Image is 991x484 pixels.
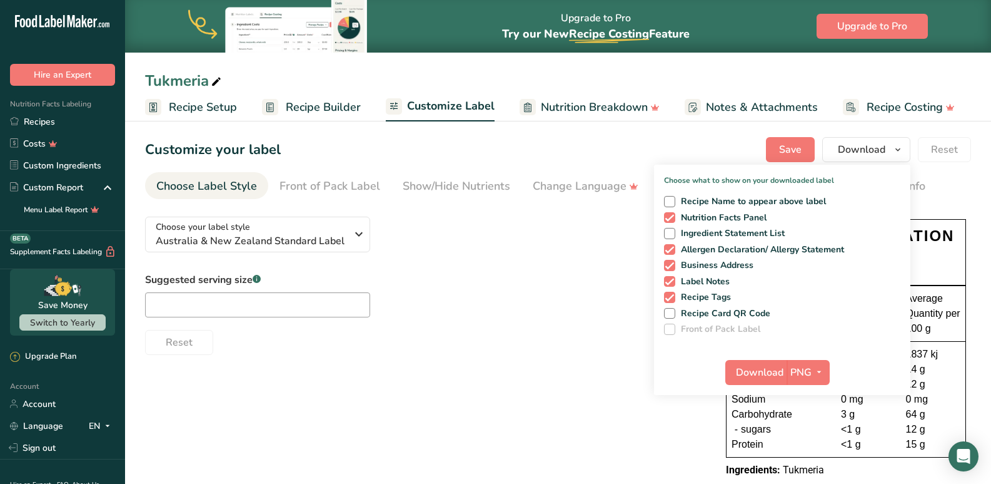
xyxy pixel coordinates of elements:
[30,317,95,329] span: Switch to Yearly
[931,142,958,157] span: Reset
[838,142,885,157] span: Download
[790,365,812,380] span: PNG
[732,392,765,407] span: Sodium
[906,347,961,362] div: 1837 kj
[10,415,63,437] a: Language
[145,70,224,92] div: Tukmeria
[569,26,649,41] span: Recipe Costing
[145,93,237,121] a: Recipe Setup
[286,99,361,116] span: Recipe Builder
[89,418,115,433] div: EN
[675,308,771,319] span: Recipe Card QR Code
[918,137,971,162] button: Reset
[675,276,730,287] span: Label Notes
[706,99,818,116] span: Notes & Attachments
[156,234,346,249] span: Australia & New Zealand Standard Label
[654,165,910,186] p: Choose what to show on your downloaded label
[841,437,896,452] div: <1 g
[906,422,961,437] div: 12 g
[906,392,961,407] div: 0 mg
[822,137,910,162] button: Download
[541,99,648,116] span: Nutrition Breakdown
[262,93,361,121] a: Recipe Builder
[736,365,783,380] span: Download
[403,178,510,195] div: Show/Hide Nutrients
[145,330,213,355] button: Reset
[725,360,787,385] button: Download
[867,99,943,116] span: Recipe Costing
[10,64,115,86] button: Hire an Expert
[675,292,732,303] span: Recipe Tags
[906,407,961,422] div: 64 g
[906,437,961,452] div: 15 g
[741,422,771,437] span: sugars
[19,314,106,331] button: Switch to Yearly
[817,14,928,39] button: Upgrade to Pro
[779,142,802,157] span: Save
[675,324,761,335] span: Front of Pack Label
[520,93,660,121] a: Nutrition Breakdown
[787,360,830,385] button: PNG
[841,392,896,407] div: 0 mg
[145,217,370,252] button: Choose your label style Australia & New Zealand Standard Label
[843,93,955,121] a: Recipe Costing
[675,260,754,271] span: Business Address
[783,464,824,476] span: Tukmeria
[732,422,741,437] div: -
[906,362,961,377] div: 14 g
[726,464,780,476] span: Ingredients:
[10,351,76,363] div: Upgrade Plan
[675,228,785,239] span: Ingredient Statement List
[502,26,690,41] span: Try our New Feature
[837,19,907,34] span: Upgrade to Pro
[732,407,792,422] span: Carbohydrate
[906,377,961,392] div: 12 g
[145,272,370,287] label: Suggested serving size
[906,291,961,336] div: Average Quantity per 100 g
[279,178,380,195] div: Front of Pack Label
[766,137,815,162] button: Save
[841,407,896,422] div: 3 g
[407,98,495,115] span: Customize Label
[10,234,31,244] div: BETA
[841,422,896,437] div: <1 g
[675,212,767,224] span: Nutrition Facts Panel
[533,178,638,195] div: Change Language
[685,93,818,121] a: Notes & Attachments
[675,244,845,255] span: Allergen Declaration/ Allergy Statement
[10,181,83,194] div: Custom Report
[166,335,193,350] span: Reset
[675,196,827,207] span: Recipe Name to appear above label
[156,178,257,195] div: Choose Label Style
[169,99,237,116] span: Recipe Setup
[948,441,978,471] div: Open Intercom Messenger
[732,437,763,452] span: Protein
[145,140,281,160] h1: Customize your label
[156,220,250,234] span: Choose your label style
[38,299,88,312] div: Save Money
[386,92,495,122] a: Customize Label
[502,1,690,53] div: Upgrade to Pro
